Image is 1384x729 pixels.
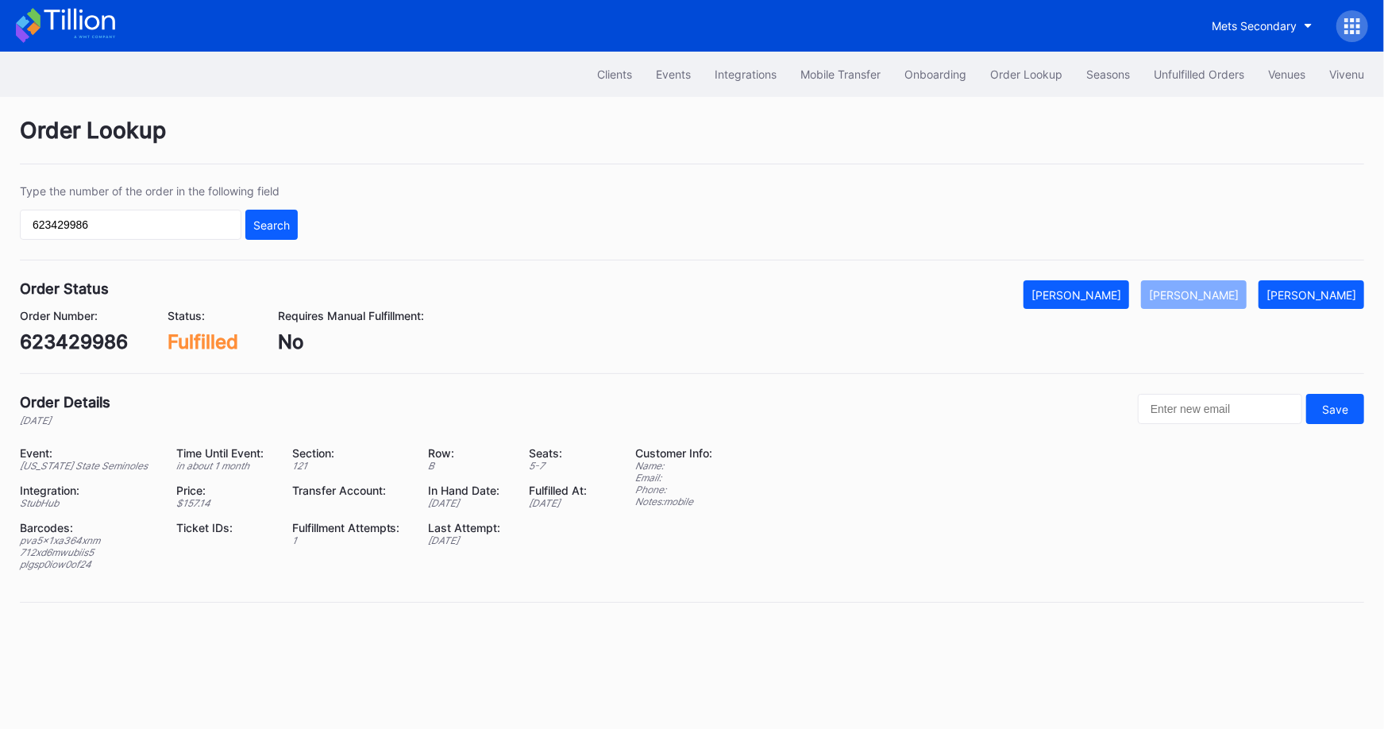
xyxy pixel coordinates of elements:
input: GT59662 [20,210,241,240]
div: Order Status [20,280,109,297]
div: 1 [292,534,409,546]
div: Ticket IDs: [176,521,272,534]
div: Order Number: [20,309,128,322]
div: Name: [635,460,712,472]
div: Mets Secondary [1212,19,1297,33]
div: Transfer Account: [292,484,409,497]
button: Mobile Transfer [788,60,892,89]
button: Onboarding [892,60,978,89]
div: Order Details [20,394,110,411]
div: Events [656,67,691,81]
div: Barcodes: [20,521,156,534]
div: 623429986 [20,330,128,353]
button: Venues [1256,60,1317,89]
div: [PERSON_NAME] [1266,288,1356,302]
button: [PERSON_NAME] [1259,280,1364,309]
div: Fulfilled [168,330,238,353]
div: $ 157.14 [176,497,272,509]
button: Events [644,60,703,89]
button: Order Lookup [978,60,1074,89]
div: [DATE] [20,415,110,426]
div: 5 - 7 [529,460,596,472]
div: Clients [597,67,632,81]
button: [PERSON_NAME] [1024,280,1129,309]
div: Type the number of the order in the following field [20,184,298,198]
div: [DATE] [428,534,509,546]
div: Search [253,218,290,232]
div: Phone: [635,484,712,496]
button: Vivenu [1317,60,1376,89]
div: 121 [292,460,409,472]
div: plgsp0iow0of24 [20,558,156,570]
div: StubHub [20,497,156,509]
div: Mobile Transfer [800,67,881,81]
div: Order Lookup [20,117,1364,164]
button: Save [1306,394,1364,424]
div: Price: [176,484,272,497]
div: Last Attempt: [428,521,509,534]
div: Fulfilled At: [529,484,596,497]
button: Clients [585,60,644,89]
div: Unfulfilled Orders [1154,67,1244,81]
div: in about 1 month [176,460,272,472]
div: [US_STATE] State Seminoles [20,460,156,472]
div: No [278,330,424,353]
div: Save [1322,403,1348,416]
button: Unfulfilled Orders [1142,60,1256,89]
button: Mets Secondary [1200,11,1324,40]
button: Integrations [703,60,788,89]
div: [DATE] [428,497,509,509]
div: In Hand Date: [428,484,509,497]
div: Vivenu [1329,67,1364,81]
div: Event: [20,446,156,460]
div: Notes: mobile [635,496,712,507]
div: pva5x1xa364xnm [20,534,156,546]
div: Order Lookup [990,67,1062,81]
div: Seasons [1086,67,1130,81]
div: Requires Manual Fulfillment: [278,309,424,322]
div: Status: [168,309,238,322]
div: Fulfillment Attempts: [292,521,409,534]
div: Section: [292,446,409,460]
div: Integration: [20,484,156,497]
div: B [428,460,509,472]
div: Seats: [529,446,596,460]
div: Customer Info: [635,446,712,460]
button: [PERSON_NAME] [1141,280,1247,309]
div: Time Until Event: [176,446,272,460]
button: Seasons [1074,60,1142,89]
div: Row: [428,446,509,460]
div: 712xd6mwubiis5 [20,546,156,558]
div: Venues [1268,67,1305,81]
div: [PERSON_NAME] [1031,288,1121,302]
div: [DATE] [529,497,596,509]
div: Onboarding [904,67,966,81]
div: [PERSON_NAME] [1149,288,1239,302]
button: Search [245,210,298,240]
div: Email: [635,472,712,484]
div: Integrations [715,67,777,81]
input: Enter new email [1138,394,1302,424]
